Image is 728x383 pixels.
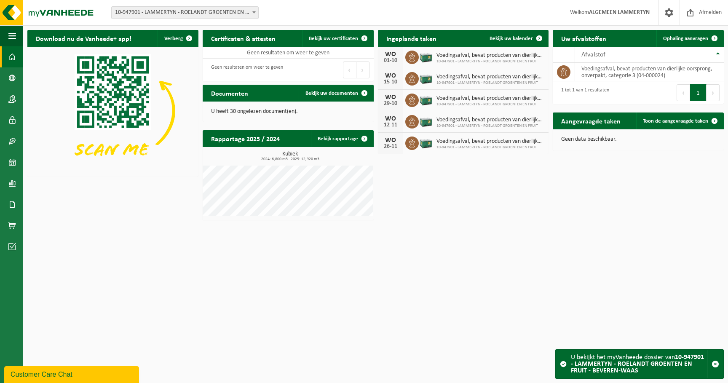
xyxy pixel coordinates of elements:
div: 26-11 [382,144,399,150]
div: U bekijkt het myVanheede dossier van [571,350,707,378]
div: 01-10 [382,58,399,64]
span: 10-947901 - LAMMERTYN - ROELANDT GROENTEN EN FRUIT - BEVEREN-WAAS [111,6,259,19]
div: WO [382,72,399,79]
strong: 10-947901 - LAMMERTYN - ROELANDT GROENTEN EN FRUIT - BEVEREN-WAAS [571,354,704,374]
h3: Kubiek [207,151,374,161]
button: Verberg [158,30,198,47]
h2: Documenten [203,85,257,101]
h2: Uw afvalstoffen [553,30,615,46]
span: 10-947901 - LAMMERTYN - ROELANDT GROENTEN EN FRUIT - BEVEREN-WAAS [112,7,258,19]
button: Next [707,84,720,101]
strong: ALGEMEEN LAMMERTYN [589,9,650,16]
div: WO [382,115,399,122]
a: Bekijk rapportage [311,130,373,147]
div: WO [382,51,399,58]
div: Geen resultaten om weer te geven [207,61,283,79]
td: voedingsafval, bevat producten van dierlijke oorsprong, onverpakt, categorie 3 (04-000024) [575,63,724,81]
h2: Ingeplande taken [378,30,445,46]
iframe: chat widget [4,364,141,383]
h2: Rapportage 2025 / 2024 [203,130,288,147]
p: U heeft 30 ongelezen document(en). [211,109,365,115]
span: 10-947901 - LAMMERTYN - ROELANDT GROENTEN EN FRUIT [436,80,545,86]
h2: Certificaten & attesten [203,30,284,46]
a: Ophaling aanvragen [656,30,723,47]
span: 10-947901 - LAMMERTYN - ROELANDT GROENTEN EN FRUIT [436,123,545,129]
img: PB-LB-0680-HPE-GN-01 [419,114,433,128]
td: Geen resultaten om weer te geven [203,47,374,59]
img: PB-LB-0680-HPE-GN-01 [419,49,433,64]
img: PB-LB-0680-HPE-GN-01 [419,92,433,107]
span: Bekijk uw kalender [490,36,533,41]
button: Next [356,62,369,78]
img: Download de VHEPlus App [27,47,198,175]
span: Afvalstof [581,51,605,58]
button: 1 [690,84,707,101]
h2: Aangevraagde taken [553,112,629,129]
span: 10-947901 - LAMMERTYN - ROELANDT GROENTEN EN FRUIT [436,59,545,64]
div: 12-11 [382,122,399,128]
span: 2024: 6,800 m3 - 2025: 12,920 m3 [207,157,374,161]
span: Voedingsafval, bevat producten van dierlijke oorsprong, onverpakt, categorie 3 [436,117,545,123]
a: Toon de aangevraagde taken [636,112,723,129]
button: Previous [343,62,356,78]
span: 10-947901 - LAMMERTYN - ROELANDT GROENTEN EN FRUIT [436,102,545,107]
div: WO [382,94,399,101]
span: Bekijk uw certificaten [309,36,358,41]
span: Bekijk uw documenten [305,91,358,96]
a: Bekijk uw certificaten [302,30,373,47]
img: PB-LB-0680-HPE-GN-01 [419,135,433,150]
span: Voedingsafval, bevat producten van dierlijke oorsprong, onverpakt, categorie 3 [436,74,545,80]
div: WO [382,137,399,144]
a: Bekijk uw documenten [299,85,373,102]
button: Previous [677,84,690,101]
div: 29-10 [382,101,399,107]
div: 15-10 [382,79,399,85]
p: Geen data beschikbaar. [561,137,715,142]
a: Bekijk uw kalender [483,30,548,47]
span: Voedingsafval, bevat producten van dierlijke oorsprong, onverpakt, categorie 3 [436,95,545,102]
img: PB-LB-0680-HPE-GN-01 [419,71,433,85]
span: Verberg [164,36,183,41]
h2: Download nu de Vanheede+ app! [27,30,140,46]
span: Voedingsafval, bevat producten van dierlijke oorsprong, onverpakt, categorie 3 [436,52,545,59]
span: Voedingsafval, bevat producten van dierlijke oorsprong, onverpakt, categorie 3 [436,138,545,145]
span: 10-947901 - LAMMERTYN - ROELANDT GROENTEN EN FRUIT [436,145,545,150]
span: Toon de aangevraagde taken [643,118,708,124]
span: Ophaling aanvragen [663,36,708,41]
div: 1 tot 1 van 1 resultaten [557,83,609,102]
